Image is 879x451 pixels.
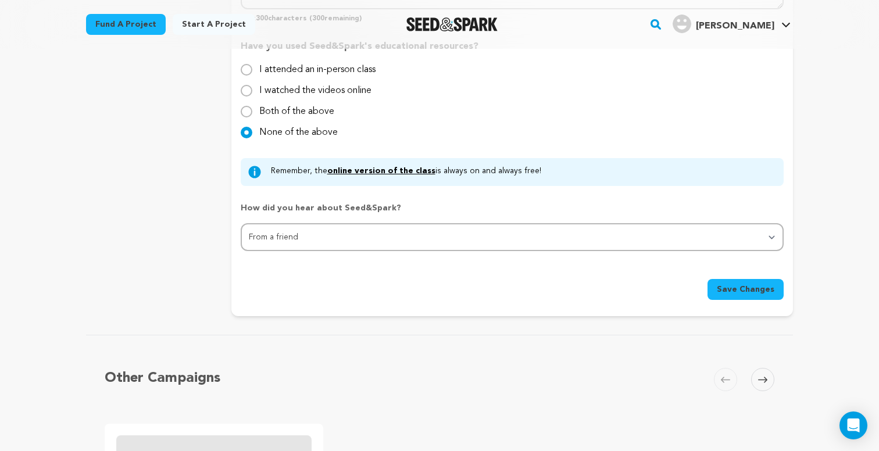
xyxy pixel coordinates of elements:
[259,56,376,74] label: I attended an in-person class
[670,12,793,33] a: Smith E.'s Profile
[670,12,793,37] span: Smith E.'s Profile
[259,98,334,116] label: Both of the above
[717,284,774,295] span: Save Changes
[173,14,255,35] a: Start a project
[105,368,220,389] h5: Other Campaigns
[708,279,784,300] button: Save Changes
[86,14,166,35] a: Fund a project
[673,15,691,33] img: user.png
[241,202,784,223] p: How did you hear about Seed&Spark?
[406,17,498,31] a: Seed&Spark Homepage
[327,167,435,175] a: online version of the class
[406,17,498,31] img: Seed&Spark Logo Dark Mode
[673,15,774,33] div: Smith E.'s Profile
[696,22,774,31] span: [PERSON_NAME]
[259,77,371,95] label: I watched the videos online
[271,165,541,179] p: Remember, the is always on and always free!
[241,40,784,63] p: Have you used Seed&Spark's educational resources?
[259,119,338,137] label: None of the above
[839,411,867,439] div: Open Intercom Messenger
